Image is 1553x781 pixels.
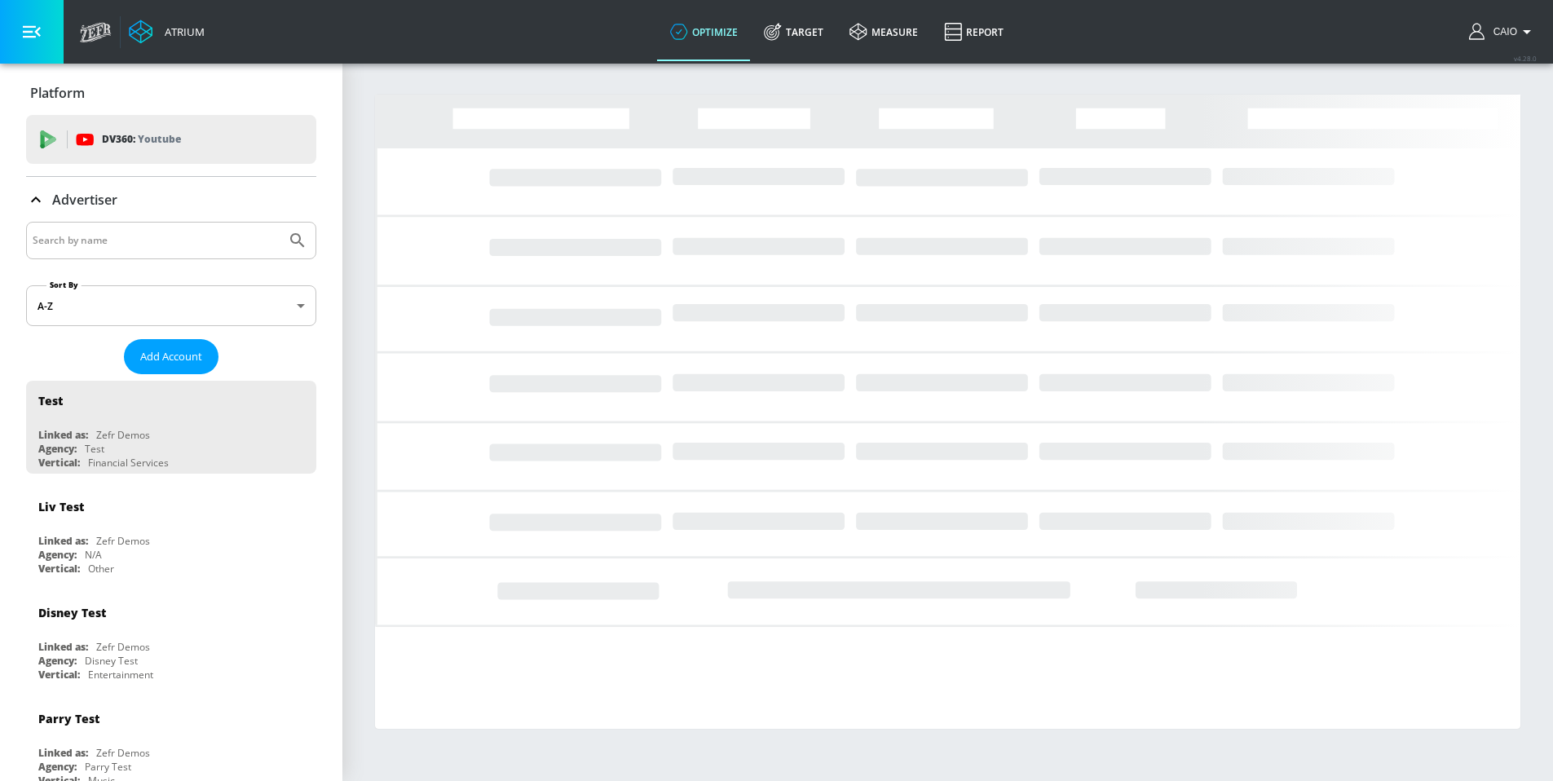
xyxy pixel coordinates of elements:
div: Disney Test [38,605,106,620]
button: Add Account [124,339,218,374]
span: login as: caio.bulgarelli@zefr.com [1487,26,1517,38]
div: DV360: Youtube [26,115,316,164]
div: Zefr Demos [96,428,150,442]
div: Vertical: [38,456,80,470]
div: Disney TestLinked as:Zefr DemosAgency:Disney TestVertical:Entertainment [26,593,316,686]
p: Advertiser [52,191,117,209]
div: Parry Test [85,760,131,774]
div: Linked as: [38,534,88,548]
div: TestLinked as:Zefr DemosAgency:TestVertical:Financial Services [26,381,316,474]
div: Linked as: [38,428,88,442]
div: Zefr Demos [96,534,150,548]
span: v 4.28.0 [1514,54,1537,63]
div: Atrium [158,24,205,39]
div: Liv Test [38,499,84,514]
p: DV360: [102,130,181,148]
div: Agency: [38,548,77,562]
div: N/A [85,548,102,562]
div: Linked as: [38,640,88,654]
div: Agency: [38,760,77,774]
div: Agency: [38,442,77,456]
p: Youtube [138,130,181,148]
div: Zefr Demos [96,746,150,760]
div: Test [38,393,63,408]
a: measure [836,2,931,61]
div: Agency: [38,654,77,668]
div: Other [88,562,114,576]
span: Add Account [140,347,202,366]
a: Target [751,2,836,61]
input: Search by name [33,230,280,251]
a: optimize [657,2,751,61]
div: Parry Test [38,711,99,726]
p: Platform [30,84,85,102]
label: Sort By [46,280,82,290]
div: Zefr Demos [96,640,150,654]
a: Atrium [129,20,205,44]
div: Vertical: [38,562,80,576]
div: Liv TestLinked as:Zefr DemosAgency:N/AVertical:Other [26,487,316,580]
div: Test [85,442,104,456]
button: Caio [1469,22,1537,42]
div: Linked as: [38,746,88,760]
a: Report [931,2,1017,61]
div: A-Z [26,285,316,326]
div: Financial Services [88,456,169,470]
div: Entertainment [88,668,153,682]
div: Vertical: [38,668,80,682]
div: Advertiser [26,177,316,223]
div: Platform [26,70,316,116]
div: Disney Test [85,654,138,668]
